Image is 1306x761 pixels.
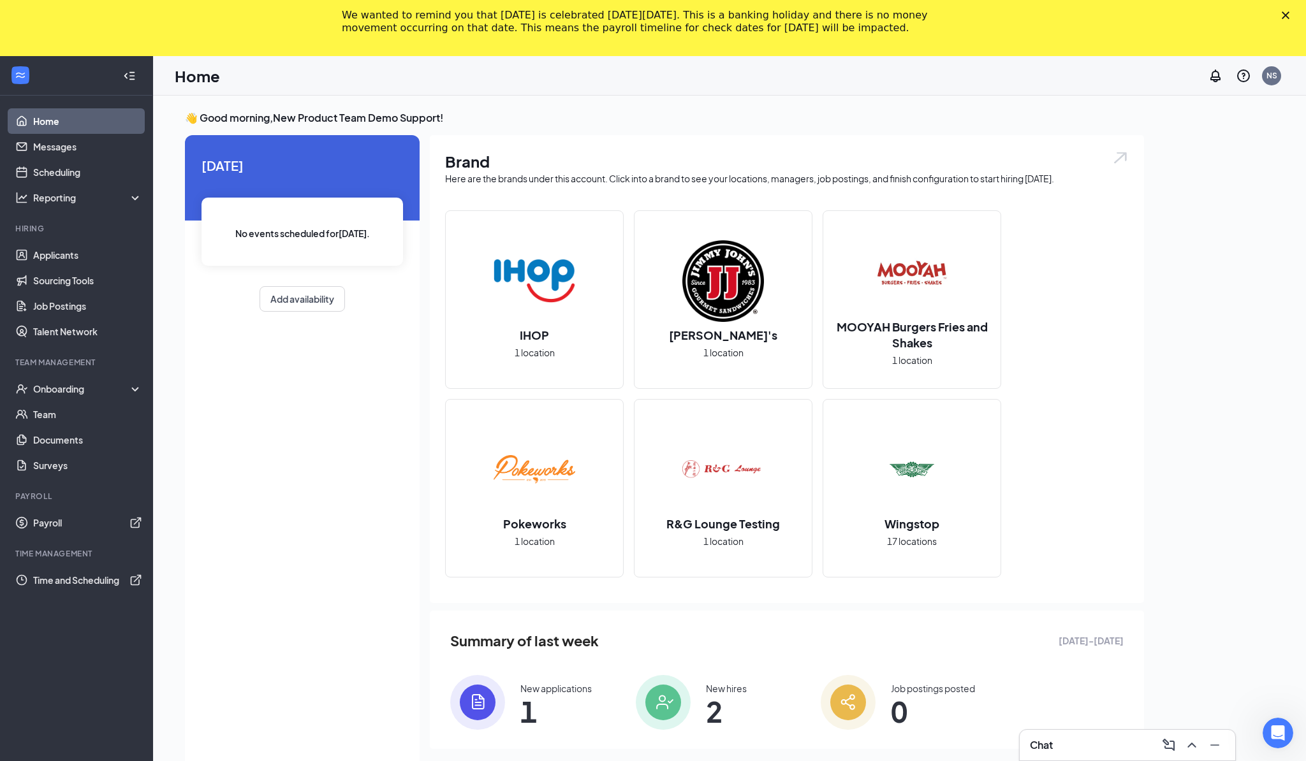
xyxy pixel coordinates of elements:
iframe: Intercom live chat [1263,718,1293,748]
h2: IHOP [507,327,562,343]
button: Minimize [1205,735,1225,755]
img: R&G Lounge Testing [682,429,764,511]
div: Onboarding [33,382,131,395]
img: IHOP [494,240,575,322]
img: icon [450,675,505,730]
div: Hiring [15,223,140,234]
span: Summary of last week [450,630,599,652]
span: 1 [520,700,592,723]
img: Wingstop [871,429,953,511]
img: icon [636,675,691,730]
svg: Minimize [1207,737,1222,753]
h2: Wingstop [872,516,952,532]
button: ComposeMessage [1159,735,1179,755]
div: Payroll [15,491,140,502]
a: Documents [33,427,142,453]
a: Applicants [33,242,142,268]
div: Here are the brands under this account. Click into a brand to see your locations, managers, job p... [445,172,1129,185]
h3: 👋 Good morning, New Product Team Demo Support ! [185,111,1144,125]
a: Messages [33,134,142,159]
h2: MOOYAH Burgers Fries and Shakes [823,319,1001,351]
span: 1 location [703,345,744,359]
span: [DATE] - [DATE] [1059,634,1124,648]
h3: Chat [1030,738,1053,752]
svg: Analysis [15,191,28,204]
a: Home [33,108,142,134]
img: open.6027fd2a22e1237b5b06.svg [1112,150,1129,165]
h1: Home [175,65,220,87]
svg: QuestionInfo [1236,68,1251,83]
div: NS [1266,70,1277,81]
button: ChevronUp [1182,735,1202,755]
span: 0 [891,700,975,723]
span: 1 location [892,353,932,367]
svg: Notifications [1208,68,1223,83]
svg: UserCheck [15,382,28,395]
svg: WorkstreamLogo [14,69,27,82]
a: Talent Network [33,319,142,344]
a: Surveys [33,453,142,478]
div: Team Management [15,357,140,368]
a: Team [33,402,142,427]
img: Pokeworks [494,429,575,511]
span: 1 location [515,345,555,359]
span: 1 location [515,534,555,548]
div: Reporting [33,191,143,204]
a: PayrollExternalLink [33,510,142,535]
img: MOOYAH Burgers Fries and Shakes [871,232,953,314]
span: No events scheduled for [DATE] . [235,226,370,240]
h1: Brand [445,150,1129,172]
div: Close [1282,11,1295,19]
svg: Collapse [123,69,136,82]
a: Scheduling [33,159,142,185]
div: New applications [520,682,592,695]
div: Job postings posted [891,682,975,695]
h2: R&G Lounge Testing [654,516,793,532]
a: Time and SchedulingExternalLink [33,567,142,593]
h2: [PERSON_NAME]'s [656,327,790,343]
div: New hires [706,682,747,695]
div: TIME MANAGEMENT [15,548,140,559]
button: Add availability [260,286,345,312]
span: 2 [706,700,747,723]
span: [DATE] [202,156,403,175]
svg: ComposeMessage [1161,737,1177,753]
span: 1 location [703,534,744,548]
svg: ChevronUp [1184,737,1200,753]
img: Jimmy John's [682,240,764,322]
h2: Pokeworks [490,516,579,532]
img: icon [821,675,876,730]
div: We wanted to remind you that [DATE] is celebrated [DATE][DATE]. This is a banking holiday and the... [342,9,944,34]
a: Job Postings [33,293,142,319]
span: 17 locations [887,534,937,548]
a: Sourcing Tools [33,268,142,293]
